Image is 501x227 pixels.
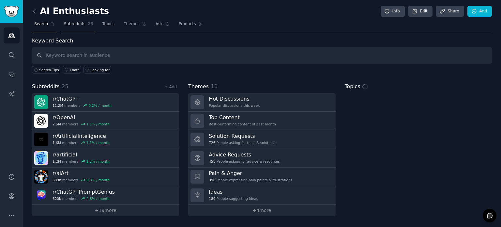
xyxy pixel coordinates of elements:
[209,122,276,126] div: Best-performing content of past month
[32,149,179,168] a: r/artificial1.2Mmembers1.2% / month
[53,159,61,164] span: 1.2M
[34,170,48,184] img: aiArt
[188,130,335,149] a: Solution Requests726People asking for tools & solutions
[53,159,110,164] div: members
[32,112,179,130] a: r/OpenAI2.5Mmembers1.1% / month
[62,83,68,89] span: 25
[34,151,48,165] img: artificial
[32,19,57,32] a: Search
[53,140,61,145] span: 1.6M
[209,196,215,201] span: 189
[32,66,60,73] button: Search Tips
[91,68,110,72] div: Looking for
[32,83,60,91] span: Subreddits
[209,159,280,164] div: People asking for advice & resources
[32,168,179,186] a: r/aiArt639kmembers0.3% / month
[209,151,280,158] h3: Advice Requests
[188,205,335,216] a: +4more
[467,6,492,17] a: Add
[209,170,292,177] h3: Pain & Anger
[32,130,179,149] a: r/ArtificialInteligence1.6Mmembers1.1% / month
[211,83,218,89] span: 10
[32,205,179,216] a: +19more
[53,178,110,182] div: members
[88,103,112,108] div: 0.2 % / month
[32,38,73,44] label: Keyword Search
[209,178,215,182] span: 396
[102,21,114,27] span: Topics
[86,178,110,182] div: 0.3 % / month
[86,196,110,201] div: 4.8 % / month
[39,68,59,72] span: Search Tips
[32,47,492,64] input: Keyword search in audience
[53,114,110,121] h3: r/ OpenAI
[32,93,179,112] a: r/ChatGPT11.2Mmembers0.2% / month
[164,85,177,89] a: + Add
[53,103,112,108] div: members
[209,95,260,102] h3: Hot Discussions
[188,186,335,205] a: Ideas189People suggesting ideas
[209,103,260,108] div: Popular discussions this week
[436,6,464,17] a: Share
[408,6,433,17] a: Edit
[32,6,109,17] h2: AI Enthusiasts
[53,103,63,108] span: 11.2M
[53,170,110,177] h3: r/ aiArt
[121,19,149,32] a: Themes
[86,159,110,164] div: 1.2 % / month
[188,149,335,168] a: Advice Requests458People asking for advice & resources
[53,95,112,102] h3: r/ ChatGPT
[4,6,19,17] img: GummySearch logo
[53,178,61,182] span: 639k
[53,133,110,139] h3: r/ ArtificialInteligence
[32,186,179,205] a: r/ChatGPTPromptGenius620kmembers4.8% / month
[34,188,48,202] img: ChatGPTPromptGenius
[153,19,172,32] a: Ask
[86,122,110,126] div: 1.1 % / month
[176,19,205,32] a: Products
[53,188,115,195] h3: r/ ChatGPTPromptGenius
[188,83,209,91] span: Themes
[86,140,110,145] div: 1.1 % / month
[64,21,85,27] span: Subreddits
[188,93,335,112] a: Hot DiscussionsPopular discussions this week
[53,122,110,126] div: members
[100,19,117,32] a: Topics
[209,178,292,182] div: People expressing pain points & frustrations
[34,95,48,109] img: ChatGPT
[62,19,96,32] a: Subreddits25
[179,21,196,27] span: Products
[34,21,48,27] span: Search
[63,66,81,73] a: I hate
[345,83,360,91] span: Topics
[53,196,115,201] div: members
[53,122,61,126] span: 2.5M
[70,68,80,72] div: I hate
[156,21,163,27] span: Ask
[209,188,258,195] h3: Ideas
[209,133,275,139] h3: Solution Requests
[124,21,140,27] span: Themes
[83,66,111,73] a: Looking for
[53,196,61,201] span: 620k
[209,159,215,164] span: 458
[53,140,110,145] div: members
[188,168,335,186] a: Pain & Anger396People expressing pain points & frustrations
[209,140,275,145] div: People asking for tools & solutions
[209,114,276,121] h3: Top Content
[34,114,48,128] img: OpenAI
[188,112,335,130] a: Top ContentBest-performing content of past month
[88,21,93,27] span: 25
[53,151,110,158] h3: r/ artificial
[34,133,48,146] img: ArtificialInteligence
[209,140,215,145] span: 726
[381,6,405,17] a: Info
[209,196,258,201] div: People suggesting ideas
